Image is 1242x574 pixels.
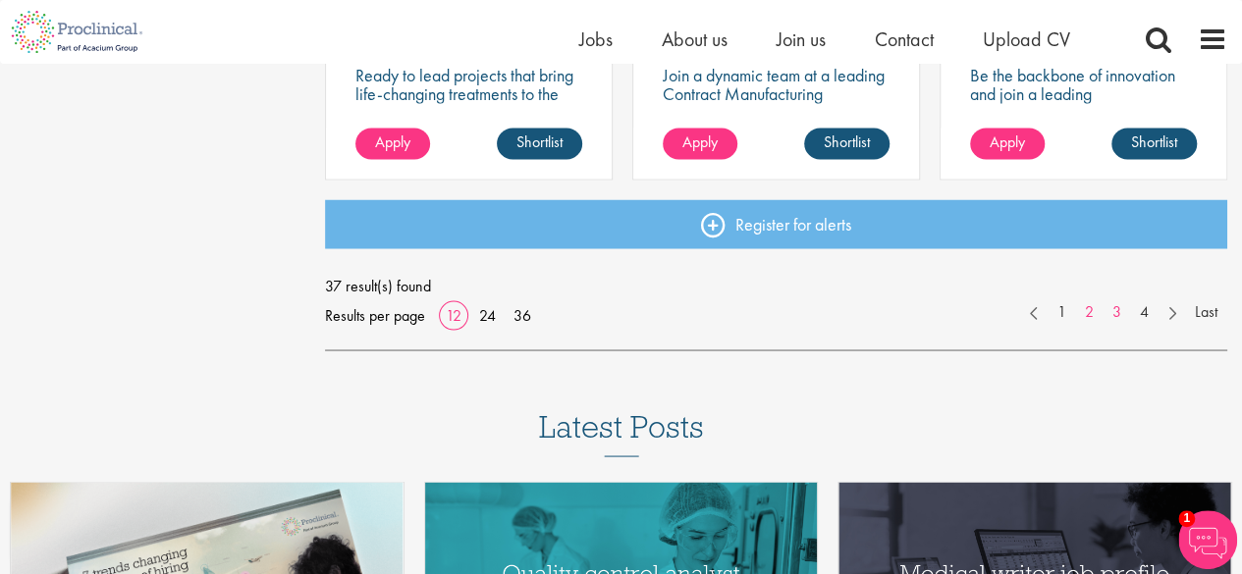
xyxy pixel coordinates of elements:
a: Apply [355,128,430,159]
a: Shortlist [804,128,890,159]
a: Jobs [579,26,613,52]
span: 37 result(s) found [325,271,1227,300]
h3: Latest Posts [539,409,704,456]
img: Chatbot [1178,510,1237,569]
span: Apply [682,131,718,152]
a: Upload CV [983,26,1070,52]
a: 3 [1103,300,1131,323]
span: Results per page [325,300,425,330]
a: Shortlist [1111,128,1197,159]
a: 2 [1075,300,1104,323]
a: Shortlist [497,128,582,159]
a: 12 [439,304,468,325]
a: 24 [472,304,503,325]
a: 36 [507,304,538,325]
a: About us [662,26,728,52]
a: 4 [1130,300,1159,323]
a: Join us [777,26,826,52]
a: Contact [875,26,934,52]
a: Apply [663,128,737,159]
span: Apply [375,131,410,152]
p: Ready to lead projects that bring life-changing treatments to the world? Join our client at the f... [355,66,582,178]
a: Last [1185,300,1227,323]
span: 1 [1178,510,1195,527]
a: 1 [1048,300,1076,323]
a: Register for alerts [325,199,1227,248]
a: Apply [970,128,1045,159]
p: Be the backbone of innovation and join a leading pharmaceutical company to help keep life-changin... [970,66,1197,159]
p: Join a dynamic team at a leading Contract Manufacturing Organisation (CMO) and contribute to grou... [663,66,890,178]
span: Apply [990,131,1025,152]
